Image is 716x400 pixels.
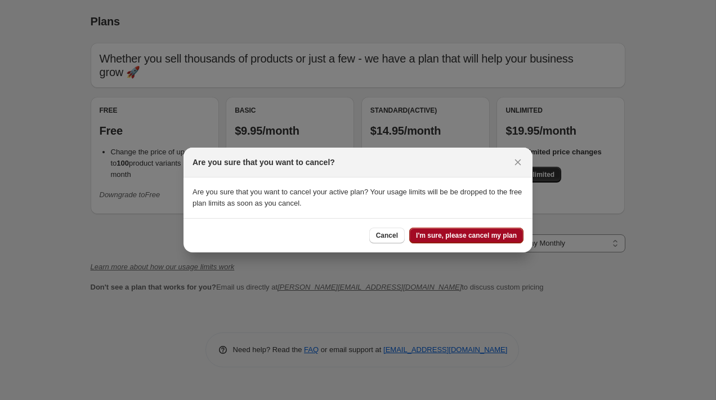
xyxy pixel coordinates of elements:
[193,157,335,168] h2: Are you sure that you want to cancel?
[416,231,517,240] span: I'm sure, please cancel my plan
[510,154,526,170] button: Close
[376,231,398,240] span: Cancel
[193,186,523,209] p: Are you sure that you want to cancel your active plan? Your usage limits will be be dropped to th...
[369,228,405,243] button: Cancel
[409,228,523,243] button: I'm sure, please cancel my plan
